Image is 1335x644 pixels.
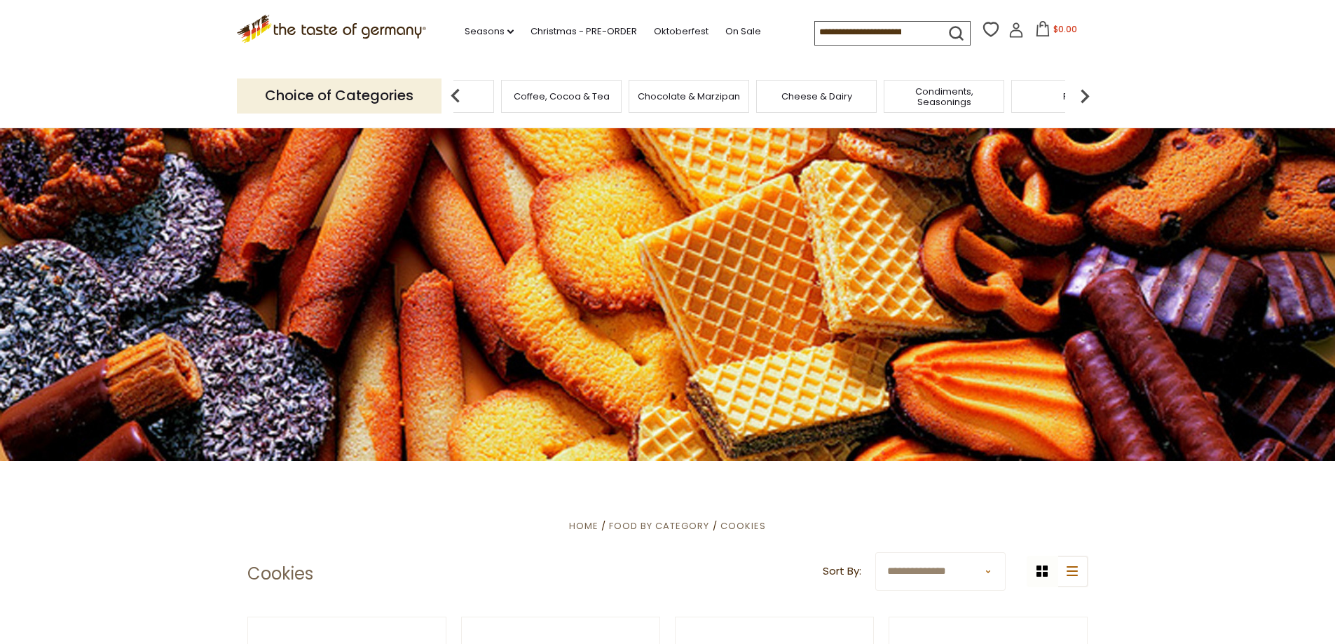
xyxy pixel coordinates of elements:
[823,563,861,580] label: Sort By:
[638,91,740,102] a: Chocolate & Marzipan
[569,519,598,533] a: Home
[530,24,637,39] a: Christmas - PRE-ORDER
[514,91,610,102] a: Coffee, Cocoa & Tea
[781,91,852,102] a: Cheese & Dairy
[1053,23,1077,35] span: $0.00
[441,82,470,110] img: previous arrow
[654,24,708,39] a: Oktoberfest
[720,519,766,533] a: Cookies
[237,78,441,113] p: Choice of Categories
[247,563,313,584] h1: Cookies
[1027,21,1086,42] button: $0.00
[725,24,761,39] a: On Sale
[465,24,514,39] a: Seasons
[609,519,709,533] a: Food By Category
[1063,91,1080,102] a: Fish
[1071,82,1099,110] img: next arrow
[888,86,1000,107] a: Condiments, Seasonings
